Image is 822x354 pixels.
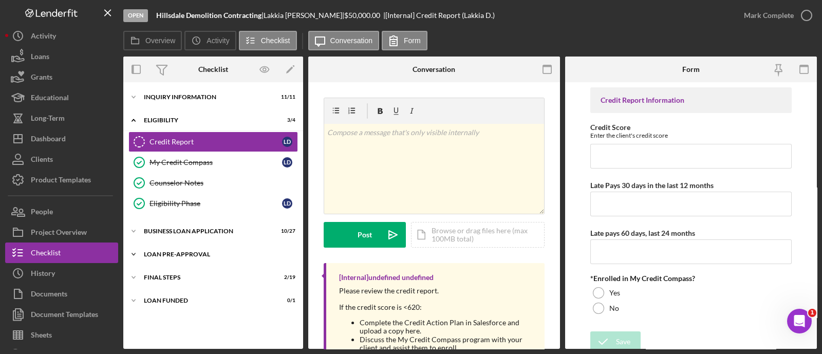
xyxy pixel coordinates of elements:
div: 0 / 1 [277,297,295,304]
div: Conversation [413,65,455,73]
button: Mark Complete [734,5,817,26]
div: INQUIRY INFORMATION [144,94,270,100]
div: [Internal] undefined undefined [339,273,434,282]
button: Educational [5,87,118,108]
div: Mark Complete [744,5,794,26]
label: No [609,304,619,312]
label: Checklist [261,36,290,45]
div: BUSINESS LOAN APPLICATION [144,228,270,234]
button: Conversation [308,31,380,50]
div: Grants [31,67,52,90]
div: Counselor Notes [150,179,297,187]
div: ELIGIBILITY [144,117,270,123]
label: Late pays 60 days, last 24 months [590,229,695,237]
div: 2 / 19 [277,274,295,281]
label: Form [404,36,421,45]
button: Loans [5,46,118,67]
div: Documents [31,284,67,307]
div: Enter the client's credit score [590,132,792,139]
div: Sheets [31,325,52,348]
div: *Enrolled in My Credit Compass? [590,274,792,283]
div: Form [682,65,700,73]
b: Hillsdale Demolition Contracting [156,11,261,20]
label: Conversation [330,36,373,45]
div: History [31,263,55,286]
div: Eligibility Phase [150,199,282,208]
button: History [5,263,118,284]
a: Eligibility PhaseLD [128,193,298,214]
button: Project Overview [5,222,118,243]
a: Documents [5,284,118,304]
button: Form [382,31,427,50]
div: L D [282,198,292,209]
div: Dashboard [31,128,66,152]
label: Overview [145,36,175,45]
div: Clients [31,149,53,172]
li: Complete the Credit Action Plan in Salesforce and upload a copy here. [360,319,534,335]
button: Checklist [5,243,118,263]
button: Long-Term [5,108,118,128]
div: Long-Term [31,108,65,131]
div: Open [123,9,148,22]
div: | [156,11,264,20]
label: Yes [609,289,620,297]
div: Document Templates [31,304,98,327]
button: Document Templates [5,304,118,325]
div: 10 / 27 [277,228,295,234]
div: Save [616,331,630,352]
label: Activity [207,36,229,45]
div: Activity [31,26,56,49]
div: Project Overview [31,222,87,245]
a: Counselor Notes [128,173,298,193]
div: My Credit Compass [150,158,282,166]
button: Product Templates [5,170,118,190]
span: 1 [808,309,816,317]
button: Post [324,222,406,248]
button: Overview [123,31,182,50]
div: Educational [31,87,69,110]
div: Checklist [31,243,61,266]
div: Loans [31,46,49,69]
iframe: Intercom live chat [787,309,812,333]
button: Activity [5,26,118,46]
div: 11 / 11 [277,94,295,100]
div: Credit Report Information [601,96,781,104]
button: Save [590,331,641,352]
div: $50,000.00 [344,11,383,20]
button: Dashboard [5,128,118,149]
label: Late Pays 30 days in the last 12 months [590,181,714,190]
div: If the credit score is <620: [339,303,534,311]
div: Product Templates [31,170,91,193]
button: People [5,201,118,222]
button: Sheets [5,325,118,345]
div: L D [282,137,292,147]
label: Credit Score [590,123,630,132]
button: Grants [5,67,118,87]
button: Clients [5,149,118,170]
div: People [31,201,53,225]
div: Please review the credit report. [339,287,534,295]
div: LOAN FUNDED [144,297,270,304]
a: My Credit CompassLD [128,152,298,173]
a: Credit ReportLD [128,132,298,152]
button: Activity [184,31,236,50]
button: Checklist [239,31,297,50]
div: 3 / 4 [277,117,295,123]
li: Discuss the My Credit Compass program with your client and assist them to enroll. [360,336,534,352]
div: Post [358,222,372,248]
div: L D [282,157,292,167]
div: | [Internal] Credit Report (Lakkia D.) [383,11,495,20]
